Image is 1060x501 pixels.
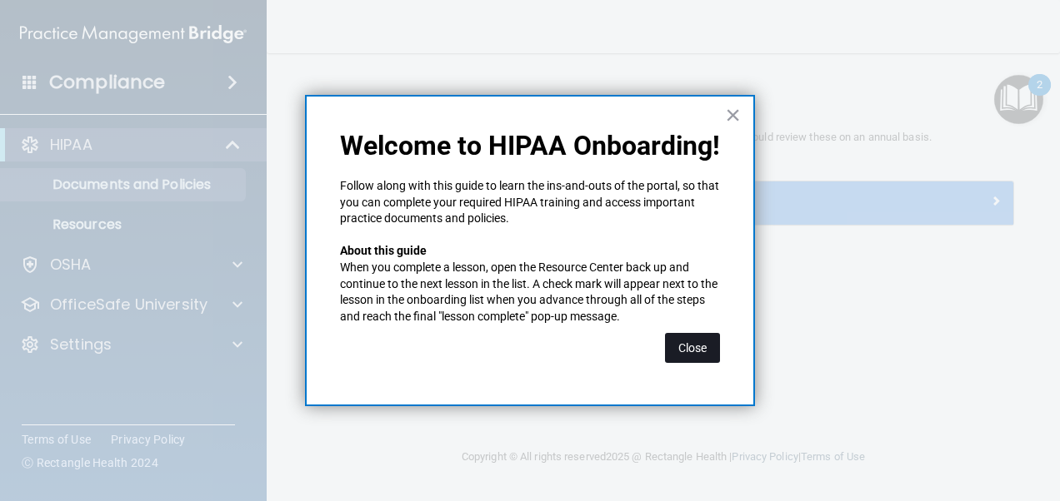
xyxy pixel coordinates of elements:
[977,386,1040,449] iframe: Drift Widget Chat Controller
[340,130,720,161] p: Welcome to HIPAA Onboarding!
[340,244,427,257] strong: About this guide
[340,260,720,325] p: When you complete a lesson, open the Resource Center back up and continue to the next lesson in t...
[340,178,720,227] p: Follow along with this guide to learn the ins-and-outs of the portal, so that you can complete yo...
[725,102,741,128] button: Close
[665,333,720,363] button: Close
